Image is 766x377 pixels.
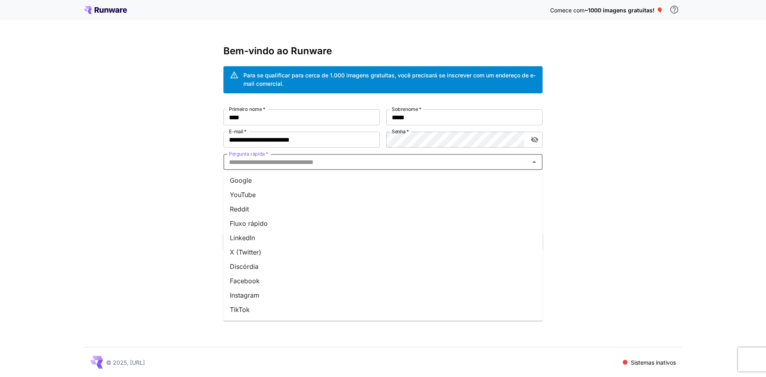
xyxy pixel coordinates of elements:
font: TikTok [230,306,250,314]
font: Telegrama [230,320,261,328]
font: Facebook [230,277,260,285]
font: Sobrenome [392,106,418,112]
font: Bem-vindo ao Runware [223,45,332,57]
font: Sistemas inativos [631,359,676,366]
font: Discórdia [230,263,259,270]
font: Instagram [230,291,259,299]
font: LinkedIn [230,234,255,242]
font: © 2025, [URL] [106,359,145,366]
font: E-mail [229,128,243,134]
button: alternar a visibilidade da senha [527,132,542,147]
font: YouTube [230,191,256,199]
font: Senha [392,128,406,134]
font: Pergunta rápida [229,151,265,157]
font: Para se qualificar para cerca de 1.000 imagens gratuitas, você precisará se inscrever com um ende... [243,72,536,87]
button: Para se qualificar para crédito gratuito, você precisa se inscrever com um endereço de e-mail com... [666,2,682,18]
font: Primeiro nome [229,106,262,112]
font: X (Twitter) [230,248,261,256]
button: Close [529,156,540,168]
font: Reddit [230,205,249,213]
font: ~1000 imagens gratuitas! 🎈 [584,7,663,14]
font: Comece com [550,7,584,14]
font: Fluxo rápido [230,219,268,227]
font: Google [230,176,252,184]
